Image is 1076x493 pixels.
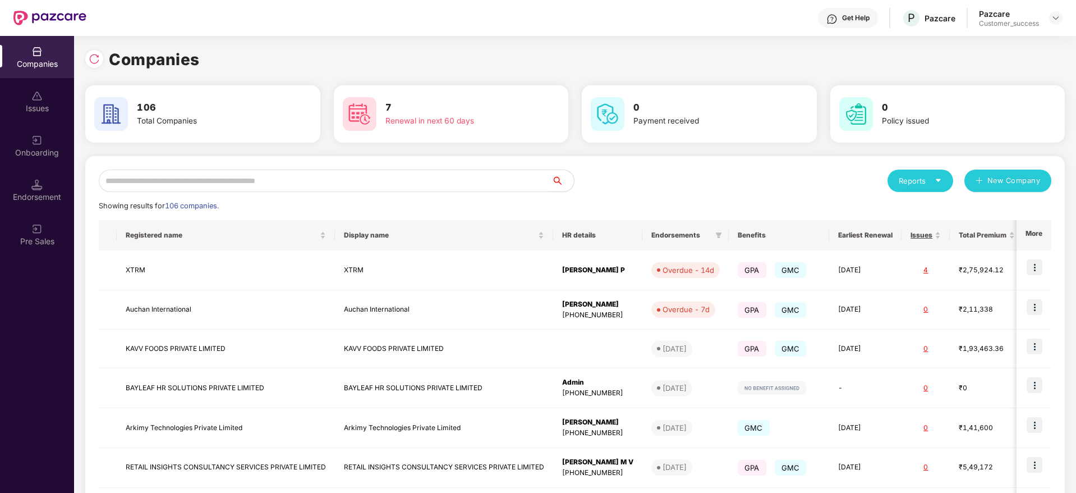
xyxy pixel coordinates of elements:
div: [DATE] [663,343,687,354]
span: Registered name [126,231,318,240]
div: [PHONE_NUMBER] [562,428,633,439]
span: GPA [738,460,766,476]
td: [DATE] [829,408,902,448]
div: [DATE] [663,422,687,433]
img: svg+xml;base64,PHN2ZyB4bWxucz0iaHR0cDovL3d3dy53My5vcmcvMjAwMC9zdmciIHdpZHRoPSI2MCIgaGVpZ2h0PSI2MC... [343,97,376,131]
div: Customer_success [979,19,1039,28]
div: ₹2,75,924.12 [959,265,1015,276]
span: GMC [775,341,807,357]
span: New Company [987,175,1041,186]
td: Auchan International [117,290,335,330]
span: Showing results for [99,202,219,210]
span: GMC [775,302,807,318]
span: GPA [738,341,766,357]
img: svg+xml;base64,PHN2ZyB4bWxucz0iaHR0cDovL3d3dy53My5vcmcvMjAwMC9zdmciIHdpZHRoPSI2MCIgaGVpZ2h0PSI2MC... [94,97,128,131]
td: RETAIL INSIGHTS CONSULTANCY SERVICES PRIVATE LIMITED [117,448,335,488]
th: Registered name [117,220,335,250]
span: Total Premium [959,231,1006,240]
div: [PHONE_NUMBER] [562,388,633,399]
td: [DATE] [829,330,902,368]
div: 4 [911,265,941,276]
img: svg+xml;base64,PHN2ZyB4bWxucz0iaHR0cDovL3d3dy53My5vcmcvMjAwMC9zdmciIHdpZHRoPSI2MCIgaGVpZ2h0PSI2MC... [591,97,624,131]
div: ₹1,93,463.36 [959,344,1015,354]
img: svg+xml;base64,PHN2ZyB4bWxucz0iaHR0cDovL3d3dy53My5vcmcvMjAwMC9zdmciIHdpZHRoPSI2MCIgaGVpZ2h0PSI2MC... [839,97,873,131]
div: 0 [911,304,941,315]
span: 106 companies. [165,202,219,210]
span: GMC [738,420,770,436]
span: plus [976,177,983,186]
td: Arkimy Technologies Private Limited [335,408,553,448]
img: icon [1027,259,1042,275]
div: Get Help [842,13,870,22]
img: svg+xml;base64,PHN2ZyBpZD0iUmVsb2FkLTMyeDMyIiB4bWxucz0iaHR0cDovL3d3dy53My5vcmcvMjAwMC9zdmciIHdpZH... [89,53,100,65]
th: Total Premium [950,220,1024,250]
td: KAVV FOODS PRIVATE LIMITED [117,330,335,368]
h1: Companies [109,47,200,72]
div: Pazcare [979,8,1039,19]
th: Benefits [729,220,829,250]
span: filter [715,232,722,239]
th: Display name [335,220,553,250]
th: Earliest Renewal [829,220,902,250]
img: icon [1027,299,1042,315]
td: KAVV FOODS PRIVATE LIMITED [335,330,553,368]
div: [DATE] [663,382,687,394]
div: 0 [911,344,941,354]
img: svg+xml;base64,PHN2ZyB4bWxucz0iaHR0cDovL3d3dy53My5vcmcvMjAwMC9zdmciIHdpZHRoPSIxMjIiIGhlaWdodD0iMj... [738,381,806,395]
span: GMC [775,460,807,476]
div: ₹5,49,172 [959,462,1015,473]
div: [DATE] [663,462,687,473]
h3: 7 [385,101,527,115]
td: [DATE] [829,448,902,488]
h3: 0 [633,101,775,115]
div: Pazcare [925,13,955,24]
td: BAYLEAF HR SOLUTIONS PRIVATE LIMITED [335,368,553,408]
div: Reports [899,175,942,186]
div: Overdue - 14d [663,264,714,276]
div: [PHONE_NUMBER] [562,310,633,321]
span: P [908,11,915,25]
span: GPA [738,302,766,318]
div: Admin [562,377,633,388]
th: HR details [553,220,642,250]
div: Renewal in next 60 days [385,115,527,127]
div: [PERSON_NAME] P [562,265,633,276]
td: RETAIL INSIGHTS CONSULTANCY SERVICES PRIVATE LIMITED [335,448,553,488]
img: icon [1027,339,1042,354]
td: XTRM [117,250,335,290]
td: Arkimy Technologies Private Limited [117,408,335,448]
td: XTRM [335,250,553,290]
td: [DATE] [829,290,902,330]
td: Auchan International [335,290,553,330]
div: [PHONE_NUMBER] [562,468,633,478]
img: svg+xml;base64,PHN2ZyB3aWR0aD0iMjAiIGhlaWdodD0iMjAiIHZpZXdCb3g9IjAgMCAyMCAyMCIgZmlsbD0ibm9uZSIgeG... [31,223,43,235]
td: [DATE] [829,250,902,290]
div: Policy issued [882,115,1023,127]
img: svg+xml;base64,PHN2ZyB3aWR0aD0iMTQuNSIgaGVpZ2h0PSIxNC41IiB2aWV3Qm94PSIwIDAgMTYgMTYiIGZpbGw9Im5vbm... [31,179,43,190]
span: Endorsements [651,231,711,240]
h3: 106 [137,101,278,115]
div: [PERSON_NAME] M V [562,457,633,468]
th: Issues [902,220,950,250]
img: icon [1027,417,1042,433]
div: Payment received [633,115,775,127]
span: Display name [344,231,536,240]
div: 0 [911,383,941,394]
div: ₹1,41,600 [959,423,1015,433]
img: icon [1027,377,1042,393]
img: svg+xml;base64,PHN2ZyBpZD0iQ29tcGFuaWVzIiB4bWxucz0iaHR0cDovL3d3dy53My5vcmcvMjAwMC9zdmciIHdpZHRoPS... [31,46,43,57]
button: plusNew Company [964,170,1051,192]
img: svg+xml;base64,PHN2ZyBpZD0iSGVscC0zMngzMiIgeG1sbnM9Imh0dHA6Ly93d3cudzMub3JnLzIwMDAvc3ZnIiB3aWR0aD... [826,13,838,25]
div: [PERSON_NAME] [562,417,633,428]
td: - [829,368,902,408]
img: svg+xml;base64,PHN2ZyB3aWR0aD0iMjAiIGhlaWdodD0iMjAiIHZpZXdCb3g9IjAgMCAyMCAyMCIgZmlsbD0ibm9uZSIgeG... [31,135,43,146]
div: Overdue - 7d [663,304,710,315]
img: svg+xml;base64,PHN2ZyBpZD0iRHJvcGRvd24tMzJ4MzIiIHhtbG5zPSJodHRwOi8vd3d3LnczLm9yZy8yMDAwL3N2ZyIgd2... [1051,13,1060,22]
th: More [1017,220,1051,250]
div: Total Companies [137,115,278,127]
span: search [551,176,574,185]
div: ₹0 [959,383,1015,394]
span: filter [713,229,724,242]
h3: 0 [882,101,1023,115]
div: ₹2,11,338 [959,304,1015,315]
